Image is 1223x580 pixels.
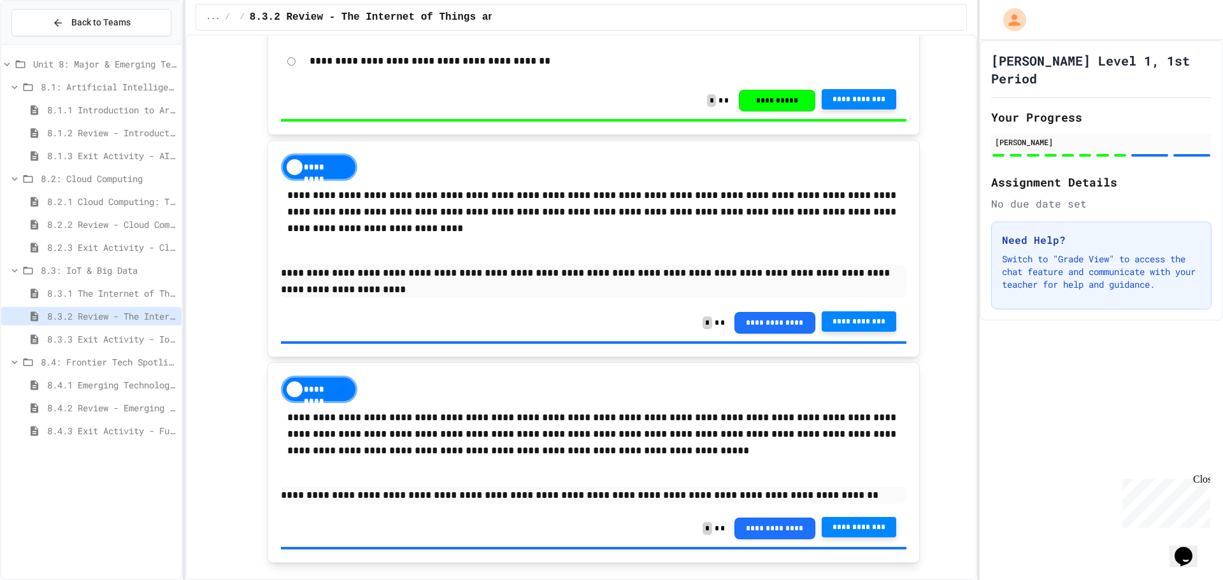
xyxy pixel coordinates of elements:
[47,309,176,323] span: 8.3.2 Review - The Internet of Things and Big Data
[991,196,1212,211] div: No due date set
[1169,529,1210,567] iframe: chat widget
[47,401,176,414] span: 8.4.2 Review - Emerging Technologies: Shaping Our Digital Future
[991,173,1212,191] h2: Assignment Details
[71,16,131,29] span: Back to Teams
[47,241,176,254] span: 8.2.3 Exit Activity - Cloud Service Detective
[47,149,176,162] span: 8.1.3 Exit Activity - AI Detective
[1117,474,1210,528] iframe: chat widget
[33,57,176,71] span: Unit 8: Major & Emerging Technologies
[1002,253,1201,291] p: Switch to "Grade View" to access the chat feature and communicate with your teacher for help and ...
[47,378,176,392] span: 8.4.1 Emerging Technologies: Shaping Our Digital Future
[206,12,220,22] span: ...
[47,218,176,231] span: 8.2.2 Review - Cloud Computing
[995,136,1208,148] div: [PERSON_NAME]
[990,5,1029,34] div: My Account
[41,355,176,369] span: 8.4: Frontier Tech Spotlight
[41,80,176,94] span: 8.1: Artificial Intelligence Basics
[47,103,176,117] span: 8.1.1 Introduction to Artificial Intelligence
[991,108,1212,126] h2: Your Progress
[5,5,88,81] div: Chat with us now!Close
[250,10,555,25] span: 8.3.2 Review - The Internet of Things and Big Data
[225,12,229,22] span: /
[41,264,176,277] span: 8.3: IoT & Big Data
[47,286,176,300] span: 8.3.1 The Internet of Things and Big Data: Our Connected Digital World
[47,195,176,208] span: 8.2.1 Cloud Computing: Transforming the Digital World
[47,332,176,346] span: 8.3.3 Exit Activity - IoT Data Detective Challenge
[1002,232,1201,248] h3: Need Help?
[47,126,176,139] span: 8.1.2 Review - Introduction to Artificial Intelligence
[47,424,176,437] span: 8.4.3 Exit Activity - Future Tech Challenge
[991,52,1212,87] h1: [PERSON_NAME] Level 1, 1st Period
[41,172,176,185] span: 8.2: Cloud Computing
[240,12,245,22] span: /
